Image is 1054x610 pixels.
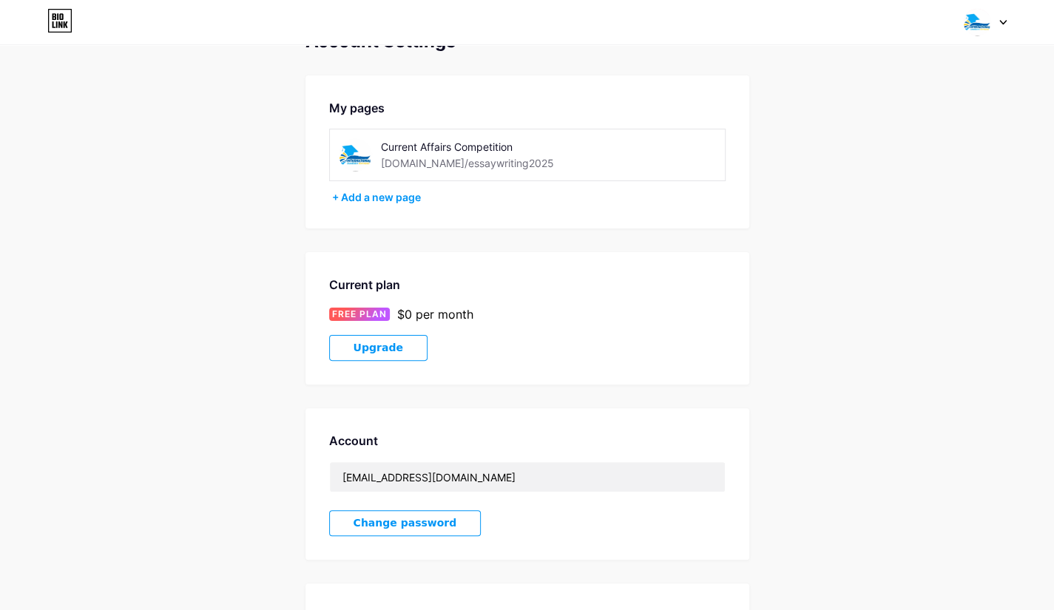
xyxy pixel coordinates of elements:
input: Email [330,462,725,492]
div: Current Affairs Competition [381,139,590,155]
span: Change password [354,517,457,529]
div: + Add a new page [332,190,726,205]
div: $0 per month [397,305,473,323]
img: essaywriting2025 [963,8,991,36]
button: Upgrade [329,335,428,361]
button: Change password [329,510,482,536]
span: Upgrade [354,342,403,354]
div: Current plan [329,276,726,294]
div: My pages [329,99,726,117]
img: essaywriting2025 [339,138,372,172]
div: Account [329,432,726,450]
span: FREE PLAN [332,308,387,321]
div: [DOMAIN_NAME]/essaywriting2025 [381,155,554,171]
